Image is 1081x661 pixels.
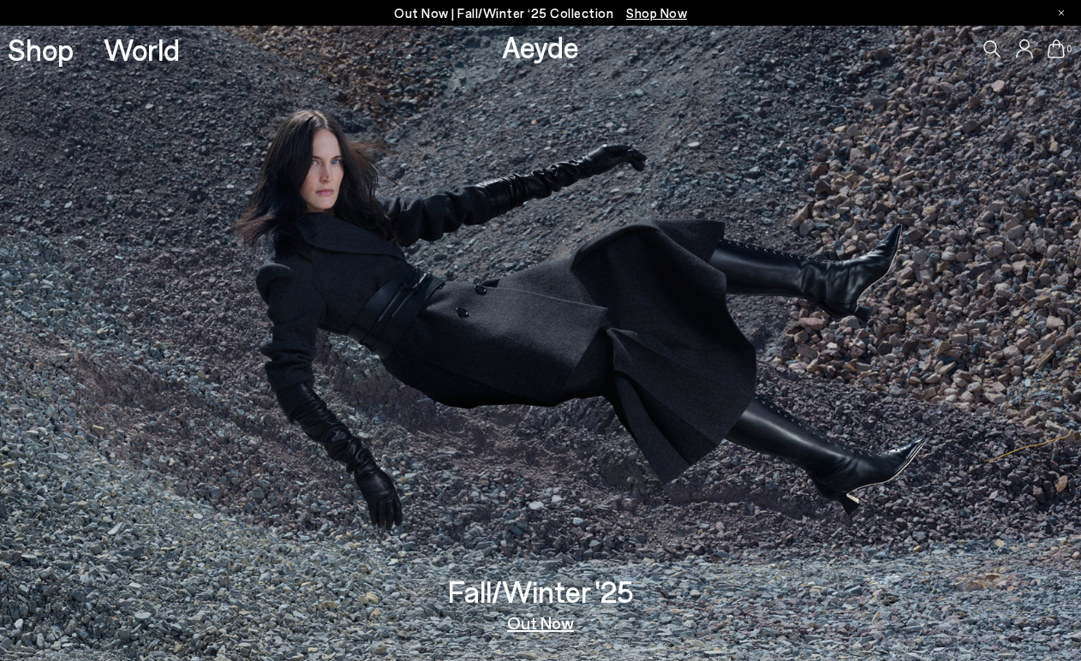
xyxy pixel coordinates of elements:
a: Aeyde [502,28,579,64]
a: Out Now [507,614,574,631]
a: 0 [1048,39,1065,58]
span: 0 [1065,45,1073,54]
p: Out Now | Fall/Winter ‘25 Collection [394,3,687,24]
span: Navigate to /collections/new-in [626,5,687,21]
h3: Fall/Winter '25 [448,576,634,606]
a: World [104,34,180,64]
a: Shop [8,34,74,64]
